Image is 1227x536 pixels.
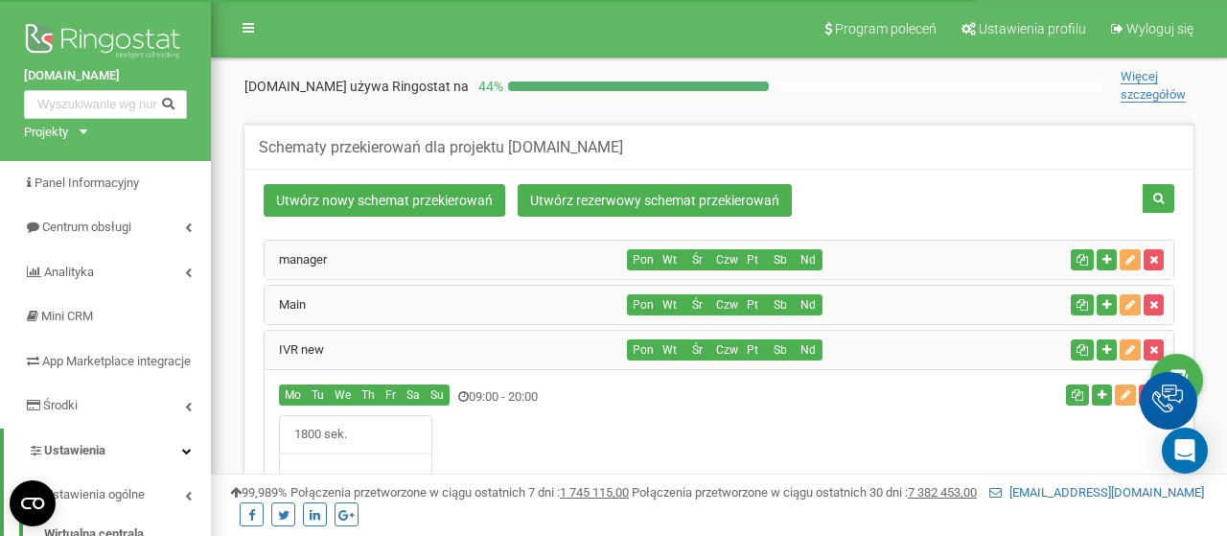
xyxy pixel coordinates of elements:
[979,21,1086,36] span: Ustawienia profilu
[280,416,361,454] span: 1800 sek.
[35,175,139,190] span: Panel Informacyjny
[350,79,469,94] span: używa Ringostat na
[794,294,822,315] button: Nd
[279,385,307,406] button: Mo
[655,339,683,361] button: Wt
[24,90,187,119] input: Wyszukiwanie wg numeru
[42,220,131,234] span: Centrum obsługi
[710,339,739,361] button: Czw
[290,485,629,500] span: Połączenia przetworzone w ciągu ostatnich 7 dni :
[794,339,822,361] button: Nd
[264,184,505,217] a: Utwórz nowy schemat przekierowań
[265,385,870,410] div: 09:00 - 20:00
[380,385,402,406] button: Fr
[259,139,623,156] h5: Schematy przekierowań dla projektu [DOMAIN_NAME]
[230,485,288,500] span: 99,989%
[45,486,145,504] span: Ustawienia ogólne
[989,485,1204,500] a: [EMAIL_ADDRESS][DOMAIN_NAME]
[627,294,656,315] button: Pon
[738,339,767,361] button: Pt
[244,77,469,96] p: [DOMAIN_NAME]
[655,249,683,270] button: Wt
[794,249,822,270] button: Nd
[265,252,327,267] a: manager
[41,309,93,323] span: Mini CRM
[401,385,426,406] button: Sa
[627,339,656,361] button: Pon
[10,480,56,526] button: Open CMP widget
[24,67,187,85] a: [DOMAIN_NAME]
[683,339,711,361] button: Śr
[44,265,94,279] span: Analityka
[518,184,792,217] a: Utwórz rezerwowy schemat przekierowań
[710,249,739,270] button: Czw
[766,339,795,361] button: Sb
[1126,21,1193,36] span: Wyloguj się
[766,294,795,315] button: Sb
[908,485,977,500] u: 7 382 453,00
[766,249,795,270] button: Sb
[265,297,306,312] a: Main
[29,473,211,512] a: Ustawienia ogólne
[469,77,508,96] p: 44 %
[738,249,767,270] button: Pt
[632,485,977,500] span: Połączenia przetworzone w ciągu ostatnich 30 dni :
[356,385,381,406] button: Th
[306,385,330,406] button: Tu
[683,294,711,315] button: Śr
[425,385,450,406] button: Su
[683,249,711,270] button: Śr
[627,249,656,270] button: Pon
[655,294,683,315] button: Wt
[43,398,78,412] span: Środki
[265,342,324,357] a: IVR new
[560,485,629,500] u: 1 745 115,00
[1162,428,1208,474] div: Open Intercom Messenger
[835,21,937,36] span: Program poleceń
[738,294,767,315] button: Pt
[24,124,68,142] div: Projekty
[4,429,211,474] a: Ustawienia
[24,19,187,67] img: Ringostat logo
[1143,184,1174,213] button: Szukaj schematu przekierowań
[710,294,739,315] button: Czw
[44,443,105,457] span: Ustawienia
[1121,69,1186,103] span: Więcej szczegółów
[329,385,357,406] button: We
[42,354,191,368] span: App Marketplace integracje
